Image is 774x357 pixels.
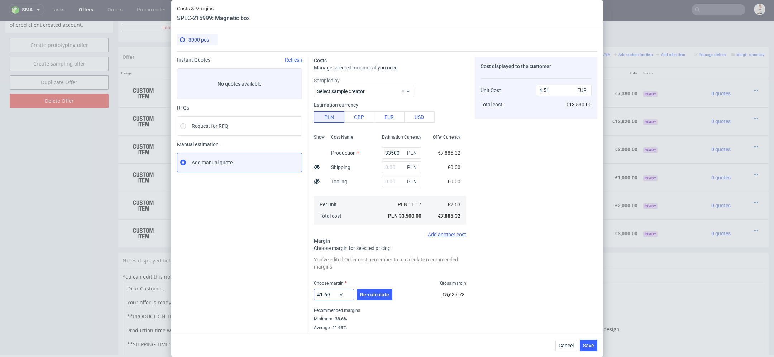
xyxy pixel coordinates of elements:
[273,161,286,167] a: CBIF-2
[314,102,358,108] label: Estimation currency
[614,32,653,35] small: Add custom line item
[419,198,459,226] td: €1.00
[442,292,465,298] span: €5,637.78
[521,47,578,58] th: Dependencies
[125,63,161,81] img: ico-item-custom-a8f9c3db6a5631ce2f509e228e8b95abde266dc4376634de7b166047de09ff05.png
[731,32,764,35] small: Margin summary
[643,182,658,188] span: Ready
[385,198,419,226] td: 3000
[10,35,109,50] a: Create sampling offer
[259,105,286,110] span: Source:
[213,69,230,75] strong: 769930
[259,117,289,125] span: Magnetic box
[640,47,683,58] th: Status
[177,6,250,11] span: Costs & Margins
[192,122,228,130] span: Request for RFQ
[331,325,347,331] div: 41.69%
[385,170,419,198] td: 2000
[259,161,286,167] span: Source:
[459,170,521,198] td: €2,000.00
[314,232,466,237] div: Add another cost
[331,150,359,156] label: Production
[643,126,658,132] span: Ready
[374,111,405,123] button: EUR
[438,150,460,156] span: €7,885.32
[448,202,460,207] span: €2.63
[210,47,256,58] th: ID
[578,47,640,58] th: Total
[290,119,316,124] span: SPEC- 215999
[314,58,327,63] span: Costs
[290,203,316,208] span: SPEC- 216002
[711,154,731,159] span: 0 quotes
[331,134,353,140] span: Cost Name
[259,201,382,223] div: Custom • Custom
[273,189,286,194] a: CBIF-2
[123,33,134,39] span: Offer
[10,17,109,31] a: Create prototyping offer
[576,85,590,95] span: EUR
[711,125,731,131] span: 0 quotes
[10,54,109,68] a: Duplicate Offer
[118,232,769,247] div: Notes displayed below the Offer
[259,202,289,209] span: Magnetic box
[567,32,610,35] small: Add line item from VMA
[382,147,421,159] input: 0.00
[259,145,382,167] div: Custom • Custom
[259,117,382,139] div: Custom • Custom
[385,142,419,170] td: 1000
[213,154,230,159] strong: 769933
[177,14,250,22] header: SPEC-215999: Magnetic box
[259,189,286,194] span: Source:
[273,133,286,138] a: CBIF-1
[385,114,419,142] td: 3000
[259,217,286,222] span: Source:
[406,148,420,158] span: PLN
[259,89,382,111] div: Custom • Custom
[177,105,302,111] div: RFQs
[314,315,466,323] div: Minimum :
[419,58,459,86] td: €7.38
[290,175,316,180] span: SPEC- 216001
[406,177,420,187] span: PLN
[643,70,658,76] span: Ready
[314,65,398,71] span: Manage selected amounts if you need
[388,213,421,219] span: PLN 33,500.00
[314,238,330,244] span: Margin
[711,209,731,215] span: 0 quotes
[578,142,640,170] td: €1,000.00
[125,91,161,109] img: ico-item-custom-a8f9c3db6a5631ce2f509e228e8b95abde266dc4376634de7b166047de09ff05.png
[273,77,286,82] a: CBIF-1
[314,281,347,286] label: Choose margin
[643,154,658,160] span: Ready
[711,182,731,187] span: 0 quotes
[382,176,421,187] input: 0.00
[314,255,466,272] div: You’ve edited Order cost, remember to re-calculate recommended margins
[10,73,109,87] input: Delete Offer
[711,97,731,103] span: 0 quotes
[580,340,597,351] button: Save
[481,63,551,69] span: Cost displayed to the customer
[419,114,459,142] td: €1.00
[213,209,230,215] strong: 769935
[259,90,289,97] span: Magnetic box
[459,198,521,226] td: €3,000.00
[419,142,459,170] td: €1.00
[331,179,347,184] label: Tooling
[459,58,521,86] td: €7,380.00
[559,343,574,348] span: Cancel
[481,102,502,107] span: Total cost
[123,3,236,10] button: Force CRM resync
[448,179,460,184] span: €0.00
[385,58,419,86] td: 1000
[188,37,209,43] span: 3000 pcs
[433,134,460,140] span: Offer Currency
[406,162,420,172] span: PLN
[320,202,337,207] span: Per unit
[521,58,578,86] td: €0.00
[459,86,521,114] td: €12,820.00
[459,114,521,142] td: €3,000.00
[521,198,578,226] td: €0.00
[285,57,302,63] span: Refresh
[320,213,341,219] span: Total cost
